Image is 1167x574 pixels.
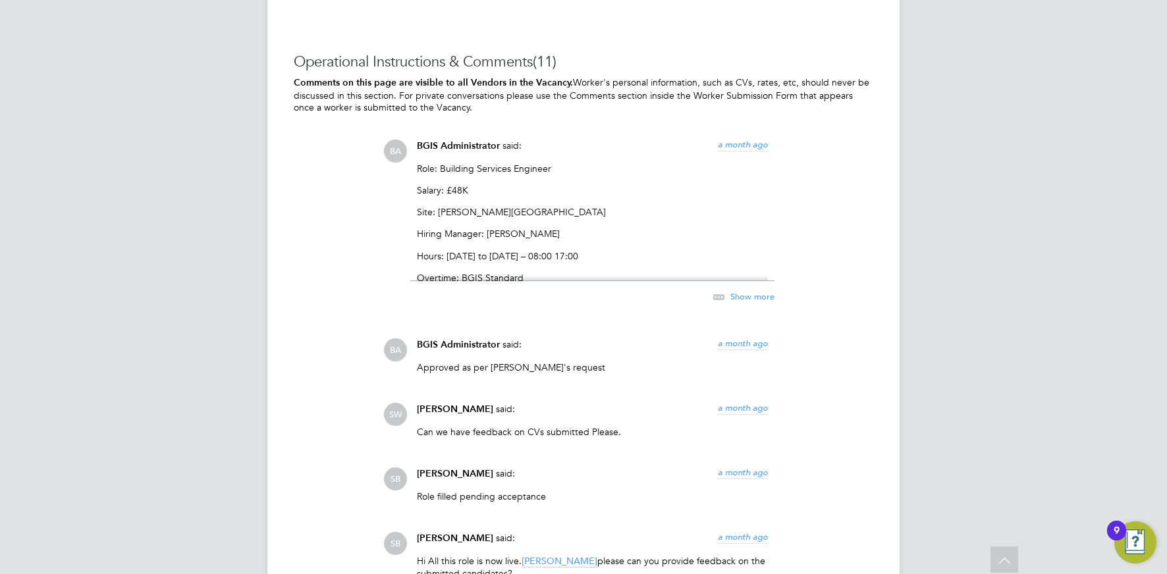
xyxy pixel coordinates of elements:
[384,467,407,490] span: SB
[384,532,407,555] span: SB
[1114,531,1120,548] div: 9
[718,139,768,150] span: a month ago
[417,404,493,415] span: [PERSON_NAME]
[496,467,515,479] span: said:
[417,272,768,296] p: Overtime: BGIS Standard Callout & Standby: Yes - £100
[417,206,768,218] p: Site: [PERSON_NAME][GEOGRAPHIC_DATA]
[417,361,768,373] p: Approved as per [PERSON_NAME]'s request
[417,184,768,196] p: Salary: £48K
[417,228,768,240] p: Hiring Manager: [PERSON_NAME]
[496,532,515,544] span: said:
[1114,521,1156,563] button: Open Resource Center, 9 new notifications
[417,426,768,438] p: Can we have feedback on CVs submitted Please.
[533,53,556,70] span: (11)
[417,339,500,350] span: BGIS Administrator
[384,140,407,163] span: BA
[417,468,493,479] span: [PERSON_NAME]
[294,77,573,88] b: Comments on this page are visible to all Vendors in the Vacancy.
[294,53,873,72] h3: Operational Instructions & Comments
[522,555,597,567] span: [PERSON_NAME]
[417,250,768,262] p: Hours: [DATE] to [DATE] – 08:00 17:00
[417,533,493,544] span: [PERSON_NAME]
[384,403,407,426] span: SW
[417,163,768,174] p: Role: Building Services Engineer
[384,338,407,361] span: BA
[718,467,768,478] span: a month ago
[417,140,500,151] span: BGIS Administrator
[294,76,873,113] p: Worker's personal information, such as CVs, rates, etc, should never be discussed in this section...
[502,338,522,350] span: said:
[502,140,522,151] span: said:
[730,290,774,301] span: Show more
[718,402,768,413] span: a month ago
[718,338,768,349] span: a month ago
[496,403,515,415] span: said:
[417,490,768,502] p: Role filled pending acceptance
[718,531,768,542] span: a month ago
